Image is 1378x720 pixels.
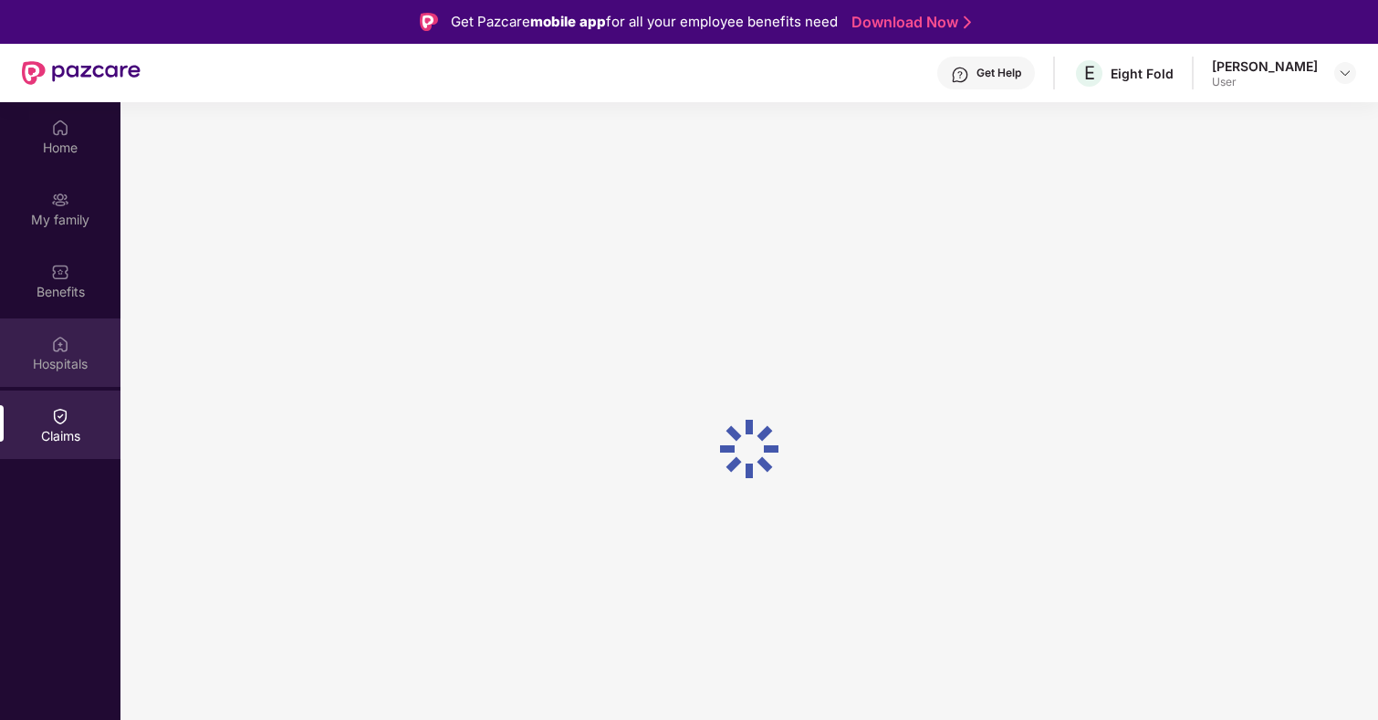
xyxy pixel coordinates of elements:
img: svg+xml;base64,PHN2ZyBpZD0iRHJvcGRvd24tMzJ4MzIiIHhtbG5zPSJodHRwOi8vd3d3LnczLm9yZy8yMDAwL3N2ZyIgd2... [1338,66,1352,80]
img: svg+xml;base64,PHN2ZyBpZD0iQ2xhaW0iIHhtbG5zPSJodHRwOi8vd3d3LnczLm9yZy8yMDAwL3N2ZyIgd2lkdGg9IjIwIi... [51,407,69,425]
img: svg+xml;base64,PHN2ZyBpZD0iSG9zcGl0YWxzIiB4bWxucz0iaHR0cDovL3d3dy53My5vcmcvMjAwMC9zdmciIHdpZHRoPS... [51,335,69,353]
div: Get Pazcare for all your employee benefits need [451,11,838,33]
div: [PERSON_NAME] [1212,57,1318,75]
img: Stroke [964,13,971,32]
img: svg+xml;base64,PHN2ZyBpZD0iSG9tZSIgeG1sbnM9Imh0dHA6Ly93d3cudzMub3JnLzIwMDAvc3ZnIiB3aWR0aD0iMjAiIG... [51,119,69,137]
div: User [1212,75,1318,89]
strong: mobile app [530,13,606,30]
img: svg+xml;base64,PHN2ZyB3aWR0aD0iMjAiIGhlaWdodD0iMjAiIHZpZXdCb3g9IjAgMCAyMCAyMCIgZmlsbD0ibm9uZSIgeG... [51,191,69,209]
img: New Pazcare Logo [22,61,141,85]
a: Download Now [851,13,966,32]
div: Eight Fold [1111,65,1174,82]
img: svg+xml;base64,PHN2ZyBpZD0iSGVscC0zMngzMiIgeG1sbnM9Imh0dHA6Ly93d3cudzMub3JnLzIwMDAvc3ZnIiB3aWR0aD... [951,66,969,84]
img: Logo [420,13,438,31]
img: svg+xml;base64,PHN2ZyBpZD0iQmVuZWZpdHMiIHhtbG5zPSJodHRwOi8vd3d3LnczLm9yZy8yMDAwL3N2ZyIgd2lkdGg9Ij... [51,263,69,281]
span: E [1084,62,1095,84]
div: Get Help [976,66,1021,80]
